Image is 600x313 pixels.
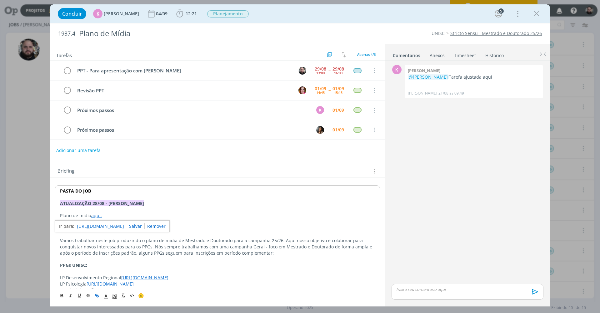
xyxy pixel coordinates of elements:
[104,12,139,16] span: [PERSON_NAME]
[342,52,346,57] img: arrow-down-up.svg
[430,52,445,59] div: Anexos
[60,237,375,256] p: Vamos trabalhar neste job produzindo o plano de mídia de Mestrado e Doutorado para a campanha 25/...
[298,86,306,94] img: B
[408,90,437,96] p: [PERSON_NAME]
[77,222,124,230] a: [URL][DOMAIN_NAME]
[392,65,402,74] div: K
[60,188,91,194] a: PASTA DO JOB
[62,11,82,16] span: Concluir
[137,292,145,299] button: 🙂
[91,213,102,218] a: aqui.
[357,52,376,57] span: Abertas 4/6
[93,9,102,18] div: K
[74,106,310,114] div: Próximos passos
[328,88,330,92] span: --
[315,67,326,71] div: 29/08
[186,11,197,17] span: 12:21
[60,275,375,281] p: LP Desenvolvimento Regional
[87,281,134,287] a: [URL][DOMAIN_NAME]
[316,126,324,134] img: B
[409,74,448,80] span: @[PERSON_NAME]
[60,287,375,293] p: LP Administração
[332,128,344,132] div: 01/09
[60,262,87,268] strong: PPGs UNISC:
[408,68,440,73] b: [PERSON_NAME]
[498,8,504,14] div: 5
[207,10,249,18] button: Planejamento
[493,9,503,19] button: 5
[297,66,307,75] button: G
[60,200,144,206] strong: ATUALIZAÇÃO 28/08 - [PERSON_NAME]
[74,126,310,134] div: Próximos passos
[315,125,325,134] button: B
[74,67,292,75] div: PPT - Para apresentação com [PERSON_NAME]
[334,71,342,75] div: 16:00
[316,106,324,114] div: K
[58,8,86,19] button: Concluir
[316,91,325,94] div: 14:45
[74,87,292,95] div: Revisão PPT
[485,50,504,59] a: Histórico
[392,50,421,59] a: Comentários
[332,86,344,91] div: 01/09
[57,167,74,175] span: Briefing
[96,287,143,293] a: [URL][DOMAIN_NAME]
[110,292,119,299] span: Cor de Fundo
[408,74,540,80] p: Tarefa ajustada aqui
[438,90,464,96] span: 21/08 às 09:49
[207,10,249,17] span: Planejamento
[60,281,375,287] p: LP Psicologia
[328,68,330,73] span: --
[77,26,338,41] div: Plano de Mídia
[316,71,325,75] div: 13:00
[450,30,542,36] a: Stricto Sensu - Mestrado e Doutorado 25/26
[58,30,75,37] span: 1937.4
[93,9,139,18] button: K[PERSON_NAME]
[56,51,72,58] span: Tarefas
[332,108,344,112] div: 01/09
[138,292,144,299] span: 🙂
[175,9,198,19] button: 12:21
[60,213,375,219] p: Plano de mídia
[121,275,168,281] a: [URL][DOMAIN_NAME]
[315,105,325,115] button: K
[56,145,101,156] button: Adicionar uma tarefa
[297,86,307,95] button: B
[334,91,342,94] div: 15:15
[102,292,110,299] span: Cor do Texto
[50,4,550,306] div: dialog
[332,67,344,71] div: 29/08
[315,86,326,91] div: 01/09
[156,12,169,16] div: 04/09
[298,67,306,75] img: G
[432,30,445,36] a: UNISC
[454,50,476,59] a: Timesheet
